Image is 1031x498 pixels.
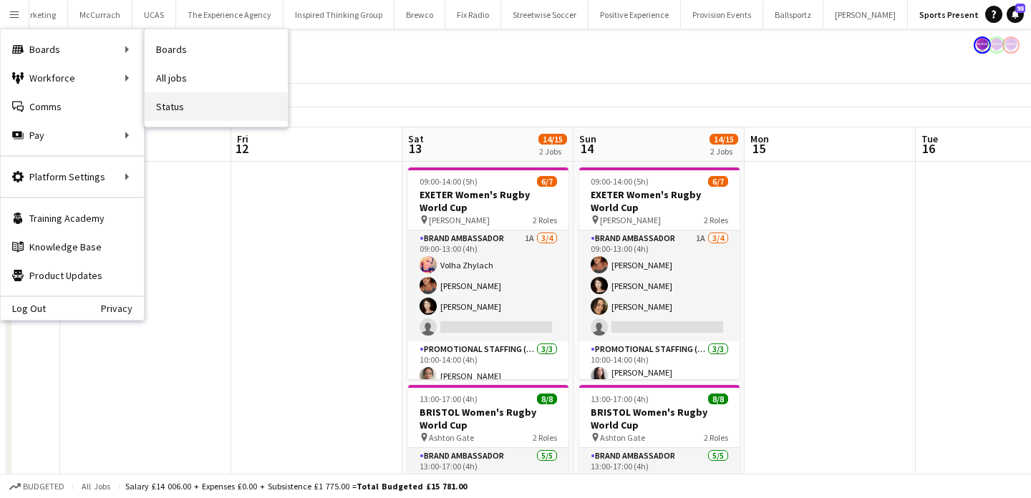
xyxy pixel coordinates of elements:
[145,64,288,92] a: All jobs
[600,432,645,443] span: Ashton Gate
[145,35,288,64] a: Boards
[538,134,567,145] span: 14/15
[1,303,46,314] a: Log Out
[1007,6,1024,23] a: 95
[145,92,288,121] a: Status
[1,121,144,150] div: Pay
[1,261,144,290] a: Product Updates
[579,167,740,379] app-job-card: 09:00-14:00 (5h)6/7EXETER Women's Rugby World Cup [PERSON_NAME]2 RolesBrand Ambassador1A3/409:00-...
[1002,36,1020,54] app-user-avatar: Sophie Barnes
[704,432,728,443] span: 2 Roles
[1,233,144,261] a: Knowledge Base
[591,394,649,404] span: 13:00-17:00 (4h)
[408,341,568,440] app-card-role: Promotional Staffing (Brand Ambassadors)3/310:00-14:00 (4h)[PERSON_NAME]
[1,64,144,92] div: Workforce
[7,479,67,494] button: Budgeted
[533,215,557,225] span: 2 Roles
[710,134,738,145] span: 14/15
[600,215,661,225] span: [PERSON_NAME]
[357,481,467,492] span: Total Budgeted £15 781.00
[429,432,474,443] span: Ashton Gate
[408,188,568,214] h3: EXETER Women's Rugby World Cup
[79,481,113,492] span: All jobs
[577,140,596,157] span: 14
[681,1,763,29] button: Provision Events
[235,140,248,157] span: 12
[176,1,284,29] button: The Experience Agency
[1,35,144,64] div: Boards
[579,132,596,145] span: Sun
[974,36,991,54] app-user-avatar: Florence Watkinson
[823,1,908,29] button: [PERSON_NAME]
[763,1,823,29] button: Ballsportz
[708,176,728,187] span: 6/7
[1,92,144,121] a: Comms
[408,230,568,341] app-card-role: Brand Ambassador1A3/409:00-13:00 (4h)Volha Zhylach[PERSON_NAME][PERSON_NAME]
[406,140,424,157] span: 13
[988,36,1005,54] app-user-avatar: Sophie Barnes
[537,394,557,404] span: 8/8
[1,204,144,233] a: Training Academy
[1,162,144,191] div: Platform Settings
[101,303,144,314] a: Privacy
[579,406,740,431] h3: BRISTOL Women's Rugby World Cup
[395,1,445,29] button: Brewco
[420,176,478,187] span: 09:00-14:00 (5h)
[23,482,64,492] span: Budgeted
[748,140,769,157] span: 15
[533,432,557,443] span: 2 Roles
[284,1,395,29] button: Inspired Thinking Group
[445,1,501,29] button: Fix Radio
[704,215,728,225] span: 2 Roles
[125,481,467,492] div: Salary £14 006.00 + Expenses £0.00 + Subsistence £1 775.00 =
[921,132,938,145] span: Tue
[591,176,649,187] span: 09:00-14:00 (5h)
[408,132,424,145] span: Sat
[579,188,740,214] h3: EXETER Women's Rugby World Cup
[408,167,568,379] app-job-card: 09:00-14:00 (5h)6/7EXETER Women's Rugby World Cup [PERSON_NAME]2 RolesBrand Ambassador1A3/409:00-...
[708,394,728,404] span: 8/8
[1015,4,1025,13] span: 95
[68,1,132,29] button: McCurrach
[589,1,681,29] button: Positive Experience
[420,394,478,404] span: 13:00-17:00 (4h)
[579,341,740,440] app-card-role: Promotional Staffing (Brand Ambassadors)3/310:00-14:00 (4h)[PERSON_NAME] [PERSON_NAME]
[908,1,1023,29] button: Sports Presentation Co
[710,146,737,157] div: 2 Jobs
[537,176,557,187] span: 6/7
[501,1,589,29] button: Streetwise Soccer
[237,132,248,145] span: Fri
[919,140,938,157] span: 16
[750,132,769,145] span: Mon
[408,406,568,431] h3: BRISTOL Women's Rugby World Cup
[132,1,176,29] button: UCAS
[539,146,566,157] div: 2 Jobs
[579,230,740,341] app-card-role: Brand Ambassador1A3/409:00-13:00 (4h)[PERSON_NAME][PERSON_NAME][PERSON_NAME]
[429,215,490,225] span: [PERSON_NAME]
